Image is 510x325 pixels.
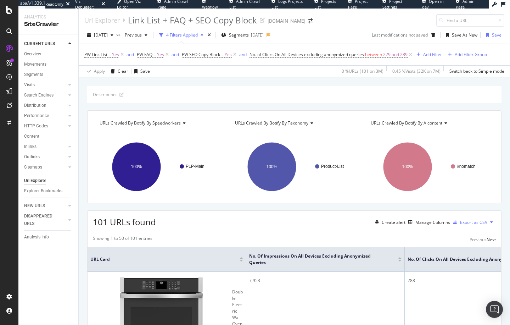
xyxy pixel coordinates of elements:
div: Clear [118,68,128,74]
span: PW FAQ [137,51,152,57]
div: HTTP Codes [24,122,48,130]
div: Description: [93,92,117,98]
button: Next [487,235,496,244]
div: Visits [24,81,35,89]
div: Movements [24,61,46,68]
span: 101 URLs found [93,216,156,228]
button: and [172,51,179,58]
button: Clear [108,66,128,77]
div: Export as CSV [460,219,487,225]
svg: A chart. [364,136,496,198]
h4: URLs Crawled By Botify By aicontent [369,117,489,129]
svg: A chart. [228,136,360,198]
a: Segments [24,71,73,78]
a: Url Explorer [24,177,73,184]
div: times [206,32,212,39]
button: Manage Columns [405,218,450,226]
span: URLs Crawled By Botify By taxonomy [235,120,308,126]
a: Analysis Info [24,233,73,241]
a: HTTP Codes [24,122,66,130]
div: 7,953 [249,277,402,284]
div: NEW URLS [24,202,45,210]
button: and [239,51,247,58]
div: Last modifications not saved [372,32,428,38]
text: PLP-Main [186,164,204,169]
span: between [365,51,382,57]
a: Overview [24,50,73,58]
button: Save [131,66,150,77]
div: A chart. [93,136,225,198]
div: arrow-right-arrow-left [308,18,313,23]
div: [DOMAIN_NAME] [268,17,306,24]
span: = [153,51,156,57]
div: Segments [24,71,43,78]
a: Sitemaps [24,164,66,171]
span: URLs Crawled By Botify By speedworkers [100,120,181,126]
div: Previous [470,237,487,243]
div: CURRENT URLS [24,40,55,48]
span: Yes [225,50,232,60]
span: Segments [229,32,249,38]
text: 100% [402,164,413,169]
button: [DATE] [84,29,116,41]
button: Previous [470,235,487,244]
a: CURRENT URLS [24,40,66,48]
div: and [172,51,179,57]
a: Movements [24,61,73,68]
div: Manage Columns [415,219,450,225]
div: 4 Filters Applied [166,32,198,38]
button: 4 Filters Applied [156,29,206,41]
div: Distribution [24,102,46,109]
h4: URLs Crawled By Botify By speedworkers [98,117,218,129]
button: Switch back to Simple mode [447,66,504,77]
button: Segments[DATE] [218,29,267,41]
a: DISAPPEARED URLS [24,213,66,227]
button: and [127,51,134,58]
div: [DATE] [251,32,264,38]
div: Explorer Bookmarks [24,187,62,195]
span: No. of Clicks On All Devices excluding anonymized queries [250,51,364,57]
div: Next [487,237,496,243]
div: Inlinks [24,143,37,150]
div: Save As New [452,32,477,38]
div: DISAPPEARED URLS [24,213,60,227]
div: and [239,51,247,57]
div: Add Filter [423,51,442,57]
button: Save [483,29,501,41]
span: PW Link List [84,51,107,57]
button: Create alert [372,216,405,228]
span: = [221,51,224,57]
span: PW SEO Copy Block [182,51,220,57]
div: and [127,51,134,57]
div: 0.45 % Visits ( 32K on 7M ) [392,68,441,74]
input: Find a URL [436,14,504,27]
span: URL Card [90,256,238,263]
div: 0 % URLs ( 101 on 3M ) [342,68,383,74]
span: 229 and 289 [383,50,408,60]
button: Apply [84,66,105,77]
span: Previous [122,32,142,38]
div: Save [140,68,150,74]
div: SiteCrawler [24,20,73,28]
span: No. of Impressions On All Devices excluding anonymized queries [249,253,387,266]
div: Create alert [382,219,405,225]
div: Analytics [24,14,73,20]
a: Visits [24,81,66,89]
div: Save [492,32,501,38]
button: Export as CSV [450,216,487,228]
div: Analysis Info [24,233,49,241]
div: Showing 1 to 50 of 101 entries [93,235,152,244]
a: Url Explorer [84,16,120,24]
a: Inlinks [24,143,66,150]
text: #nomatch [457,164,476,169]
span: Yes [112,50,119,60]
button: Save As New [443,29,477,41]
div: Performance [24,112,49,120]
a: Explorer Bookmarks [24,187,73,195]
div: Switch back to Simple mode [449,68,504,74]
span: vs [116,31,122,37]
span: = [108,51,111,57]
div: Outlinks [24,153,40,161]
